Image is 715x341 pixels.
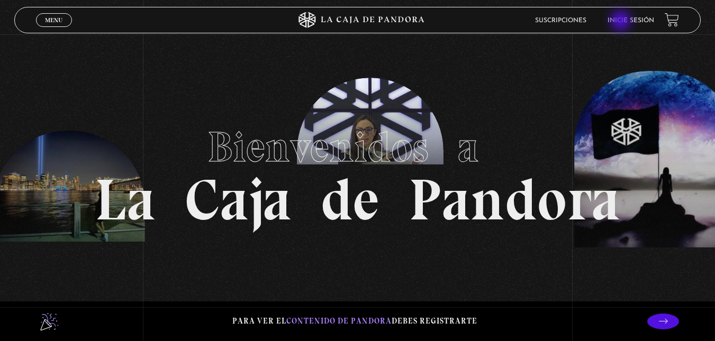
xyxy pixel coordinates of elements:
span: Cerrar [41,26,66,33]
a: Inicie sesión [608,17,654,24]
h1: La Caja de Pandora [95,113,620,229]
a: View your shopping cart [665,13,679,27]
span: contenido de Pandora [286,316,392,326]
span: Bienvenidos a [207,122,508,172]
p: Para ver el debes registrarte [232,314,477,328]
span: Menu [45,17,62,23]
a: Suscripciones [535,17,586,24]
